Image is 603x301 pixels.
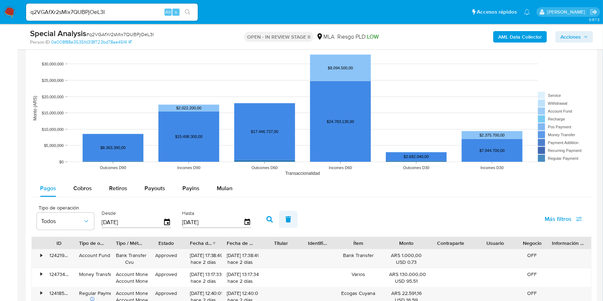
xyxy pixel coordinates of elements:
input: Buscar usuario o caso... [26,8,198,17]
p: OPEN - IN REVIEW STAGE II [244,32,313,42]
span: Acciones [560,31,581,43]
button: search-icon [180,7,195,17]
span: Riesgo PLD: [337,33,379,41]
p: agustina.viggiano@mercadolibre.com [547,9,588,15]
b: Special Analysis [30,28,86,39]
b: AML Data Collector [498,31,542,43]
span: Accesos rápidos [477,8,517,16]
span: Alt [165,9,171,15]
button: AML Data Collector [493,31,547,43]
a: 0e008f88e3535fd318f723bd78ae45f4 [51,39,132,45]
div: MLA [316,33,334,41]
span: # q2VGAfXr2sMix7QUBPjOeL3I [86,31,154,38]
span: 3.157.3 [589,17,599,23]
b: Person ID [30,39,50,45]
span: s [175,9,177,15]
a: Notificaciones [524,9,530,15]
button: Acciones [555,31,593,43]
a: Salir [590,8,598,16]
span: LOW [367,33,379,41]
